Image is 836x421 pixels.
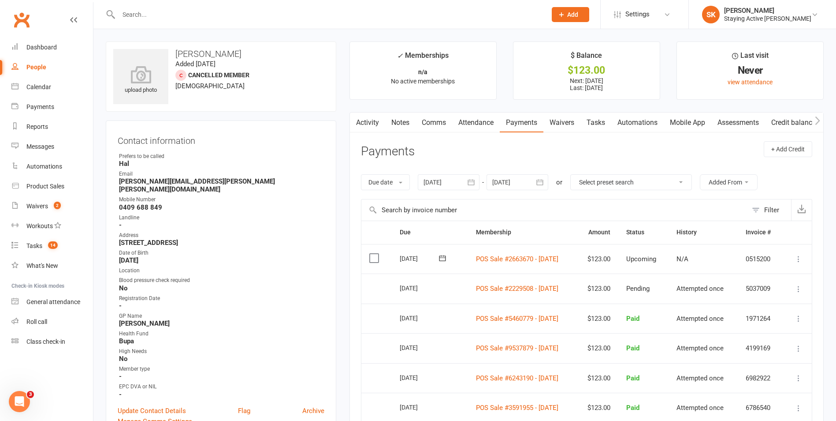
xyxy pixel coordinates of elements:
button: + Add Credit [764,141,812,157]
div: Email [119,170,324,178]
i: ✓ [397,52,403,60]
span: 14 [48,241,58,249]
a: Automations [11,157,93,177]
div: Calendar [26,83,51,90]
td: $123.00 [576,363,618,393]
div: [DATE] [400,281,440,295]
div: Workouts [26,222,53,229]
div: Last visit [732,50,769,66]
div: [DATE] [400,252,440,265]
a: POS Sale #6243190 - [DATE] [476,374,558,382]
h3: Contact information [118,132,324,146]
div: Dashboard [26,44,57,51]
a: Product Sales [11,177,93,196]
a: People [11,57,93,77]
a: Mobile App [664,113,711,133]
div: Address [119,231,324,240]
strong: - [119,221,324,229]
strong: No [119,355,324,363]
time: Added [DATE] [175,60,216,68]
span: Settings [625,4,650,24]
div: General attendance [26,298,80,305]
span: Paid [626,374,639,382]
span: Attempted once [676,344,724,352]
th: Status [618,221,669,244]
a: What's New [11,256,93,276]
a: Clubworx [11,9,33,31]
input: Search... [116,8,540,21]
iframe: Intercom live chat [9,391,30,412]
strong: - [119,391,324,398]
span: Paid [626,404,639,412]
div: Product Sales [26,183,64,190]
div: GP Name [119,312,324,320]
td: $123.00 [576,274,618,304]
div: Payments [26,103,54,110]
button: Added From [700,174,758,190]
a: Tasks [580,113,611,133]
a: General attendance kiosk mode [11,292,93,312]
a: Credit balance [765,113,822,133]
td: $123.00 [576,244,618,274]
span: Paid [626,344,639,352]
strong: Bupa [119,337,324,345]
th: Membership [468,221,576,244]
div: Never [685,66,815,75]
div: Location [119,267,324,275]
td: 6982922 [738,363,783,393]
a: Waivers 2 [11,196,93,216]
div: [DATE] [400,311,440,325]
strong: - [119,372,324,380]
a: Dashboard [11,38,93,57]
h3: [PERSON_NAME] [113,49,329,59]
div: High Needs [119,347,324,356]
span: Upcoming [626,255,656,263]
th: Invoice # [738,221,783,244]
div: Prefers to be called [119,152,324,161]
span: Cancelled member [188,71,249,79]
div: Member type [119,365,324,373]
a: Flag [238,406,250,416]
div: Roll call [26,318,47,325]
span: Pending [626,285,650,293]
strong: [DATE] [119,256,324,264]
div: Tasks [26,242,42,249]
div: Messages [26,143,54,150]
a: Waivers [543,113,580,133]
a: Calendar [11,77,93,97]
th: Amount [576,221,618,244]
td: 1971264 [738,304,783,334]
div: Staying Active [PERSON_NAME] [724,15,811,23]
strong: - [119,302,324,310]
strong: 0409 688 849 [119,203,324,211]
button: Due date [361,174,410,190]
a: view attendance [728,79,773,86]
strong: No [119,284,324,292]
button: Filter [747,199,791,221]
strong: [PERSON_NAME] [119,320,324,327]
input: Search by invoice number [361,199,747,221]
span: [DEMOGRAPHIC_DATA] [175,82,245,90]
strong: [PERSON_NAME][EMAIL_ADDRESS][PERSON_NAME][PERSON_NAME][DOMAIN_NAME] [119,177,324,193]
div: Mobile Number [119,195,324,204]
a: Update Contact Details [118,406,186,416]
div: What's New [26,262,58,269]
span: No active memberships [391,78,455,85]
div: $ Balance [571,50,602,66]
td: 4199169 [738,333,783,363]
div: Memberships [397,50,449,66]
th: Due [392,221,468,244]
a: Payments [11,97,93,117]
a: Tasks 14 [11,236,93,256]
a: POS Sale #2663670 - [DATE] [476,255,558,263]
a: Messages [11,137,93,157]
div: Registration Date [119,294,324,303]
div: Health Fund [119,330,324,338]
div: Reports [26,123,48,130]
div: [DATE] [400,341,440,354]
a: Attendance [452,113,500,133]
div: Date of Birth [119,249,324,257]
a: Class kiosk mode [11,332,93,352]
span: 3 [27,391,34,398]
td: $123.00 [576,304,618,334]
